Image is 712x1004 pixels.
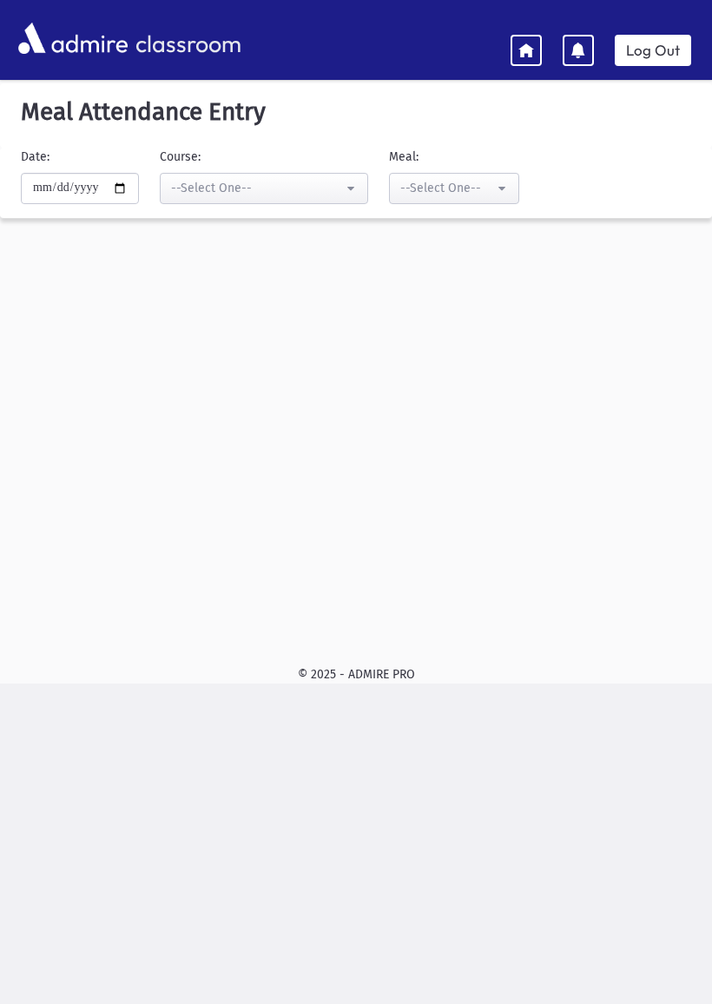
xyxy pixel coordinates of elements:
[389,148,419,166] label: Meal:
[14,665,698,684] div: © 2025 - ADMIRE PRO
[160,173,368,204] button: --Select One--
[21,148,49,166] label: Date:
[389,173,519,204] button: --Select One--
[132,16,241,62] span: classroom
[14,97,698,127] h5: Meal Attendance Entry
[160,148,201,166] label: Course:
[400,179,494,197] div: --Select One--
[171,179,343,197] div: --Select One--
[14,18,132,58] img: AdmirePro
[615,35,691,66] a: Log Out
